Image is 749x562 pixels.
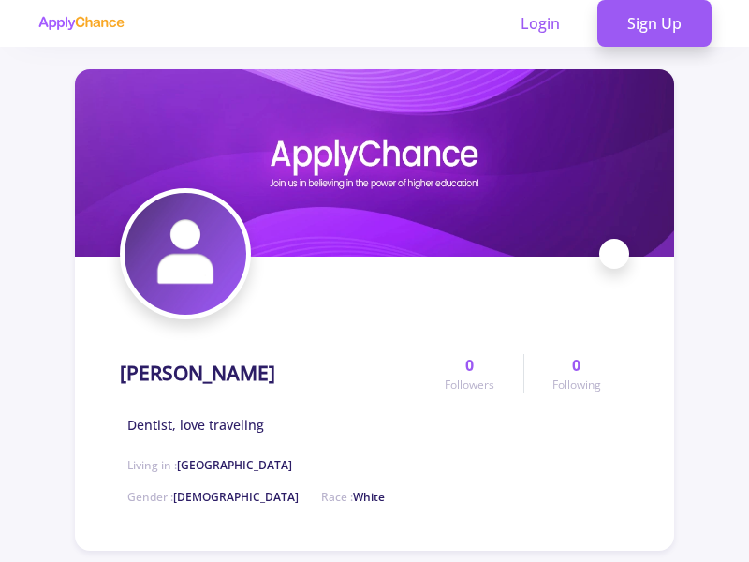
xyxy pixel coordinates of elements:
span: [GEOGRAPHIC_DATA] [177,457,292,473]
a: 0Followers [417,354,522,393]
span: Following [552,377,601,393]
span: Race : [321,489,385,505]
img: applychance logo text only [37,16,125,31]
span: Followers [445,377,494,393]
h1: [PERSON_NAME] [120,362,275,385]
span: 0 [572,354,580,377]
img: Atefa Hosseiniavatar [125,193,246,315]
span: 0 [465,354,474,377]
img: Atefa Hosseinicover image [75,69,674,257]
span: [DEMOGRAPHIC_DATA] [173,489,299,505]
span: Living in : [127,457,292,473]
a: 0Following [523,354,629,393]
span: Dentist, love traveling [127,415,264,435]
span: Gender : [127,489,299,505]
span: White [353,489,385,505]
